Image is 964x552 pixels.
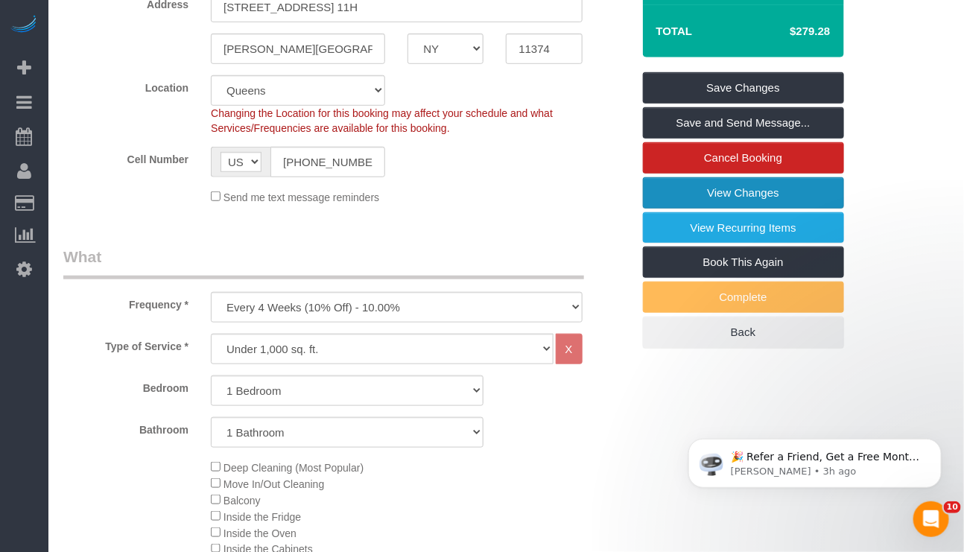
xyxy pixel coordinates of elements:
[745,25,830,38] h4: $279.28
[63,246,584,279] legend: What
[65,57,257,71] p: Message from Ellie, sent 3h ago
[643,142,844,174] a: Cancel Booking
[223,495,261,507] span: Balcony
[52,375,200,396] label: Bedroom
[223,478,324,490] span: Move In/Out Cleaning
[223,527,297,539] span: Inside the Oven
[913,501,949,537] iframe: Intercom live chat
[643,72,844,104] a: Save Changes
[52,292,200,312] label: Frequency *
[270,147,385,177] input: Cell Number
[211,107,553,134] span: Changing the Location for this booking may affect your schedule and what Services/Frequencies are...
[65,43,255,203] span: 🎉 Refer a Friend, Get a Free Month! 🎉 Love Automaid? Share the love! When you refer a friend who ...
[223,191,379,203] span: Send me text message reminders
[643,247,844,278] a: Book This Again
[666,407,964,512] iframe: Intercom notifications message
[643,212,844,244] a: View Recurring Items
[944,501,961,513] span: 10
[9,15,39,36] img: Automaid Logo
[211,34,385,64] input: City
[52,147,200,167] label: Cell Number
[223,511,301,523] span: Inside the Fridge
[52,417,200,437] label: Bathroom
[643,177,844,209] a: View Changes
[643,107,844,139] a: Save and Send Message...
[643,317,844,348] a: Back
[506,34,582,64] input: Zip Code
[223,462,364,474] span: Deep Cleaning (Most Popular)
[52,334,200,354] label: Type of Service *
[656,25,693,37] strong: Total
[52,75,200,95] label: Location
